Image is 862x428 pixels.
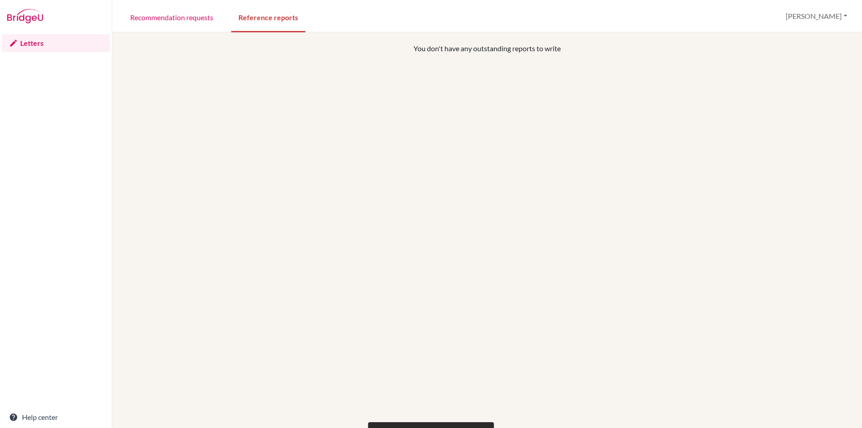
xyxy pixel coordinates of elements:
[782,8,851,25] button: [PERSON_NAME]
[123,1,220,32] a: Recommendation requests
[190,43,784,54] p: You don't have any outstanding reports to write
[231,1,305,32] a: Reference reports
[7,9,43,23] img: Bridge-U
[2,34,110,52] a: Letters
[2,408,110,426] a: Help center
